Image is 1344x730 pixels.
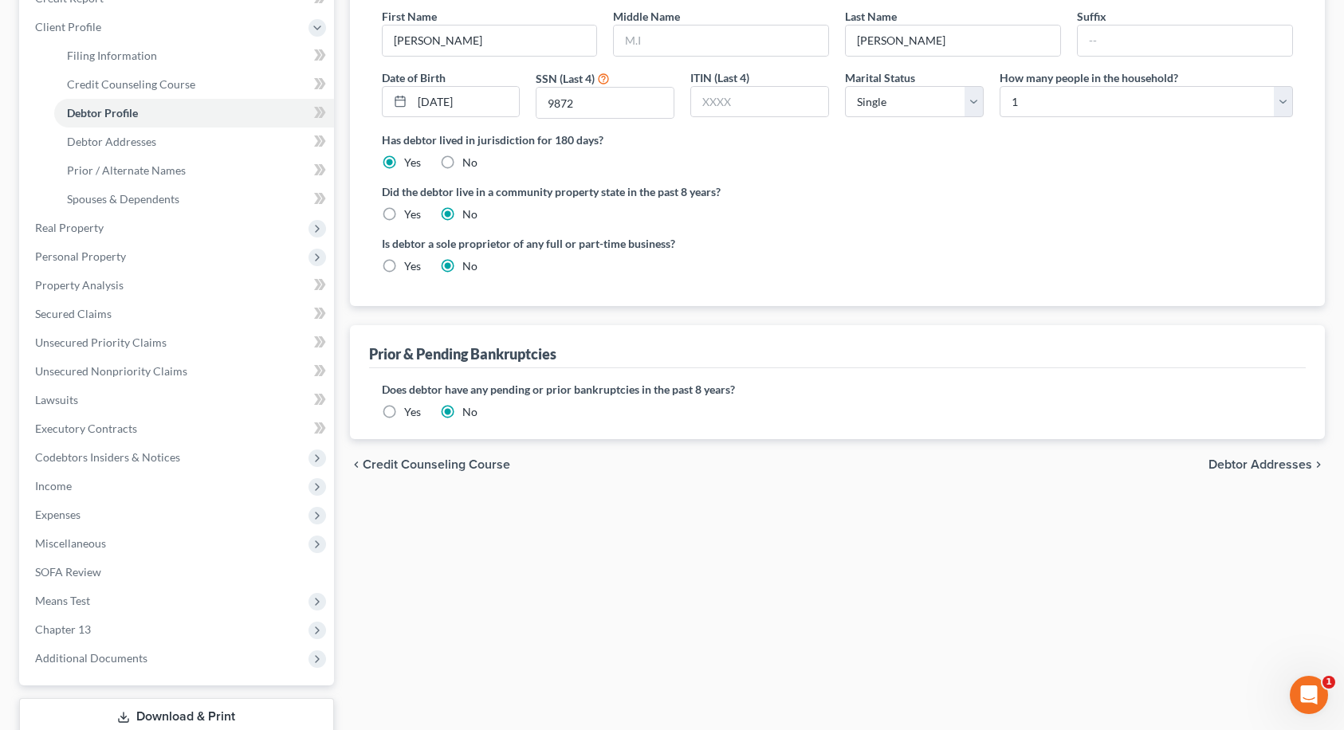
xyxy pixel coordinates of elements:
[54,41,334,70] a: Filing Information
[382,69,446,86] label: Date of Birth
[35,565,101,579] span: SOFA Review
[462,258,477,274] label: No
[404,258,421,274] label: Yes
[404,206,421,222] label: Yes
[67,163,186,177] span: Prior / Alternate Names
[35,450,180,464] span: Codebtors Insiders & Notices
[35,364,187,378] span: Unsecured Nonpriority Claims
[845,8,897,25] label: Last Name
[67,49,157,62] span: Filing Information
[54,99,334,128] a: Debtor Profile
[690,69,749,86] label: ITIN (Last 4)
[22,271,334,300] a: Property Analysis
[67,77,195,91] span: Credit Counseling Course
[54,185,334,214] a: Spouses & Dependents
[404,404,421,420] label: Yes
[67,192,179,206] span: Spouses & Dependents
[35,393,78,406] span: Lawsuits
[54,70,334,99] a: Credit Counseling Course
[1000,69,1178,86] label: How many people in the household?
[35,336,167,349] span: Unsecured Priority Claims
[363,458,510,471] span: Credit Counseling Course
[462,206,477,222] label: No
[35,307,112,320] span: Secured Claims
[383,26,597,56] input: --
[1312,458,1325,471] i: chevron_right
[35,594,90,607] span: Means Test
[462,404,477,420] label: No
[67,106,138,120] span: Debtor Profile
[67,135,156,148] span: Debtor Addresses
[1077,8,1106,25] label: Suffix
[35,651,147,665] span: Additional Documents
[412,87,520,117] input: MM/DD/YYYY
[1322,676,1335,689] span: 1
[1208,458,1312,471] span: Debtor Addresses
[462,155,477,171] label: No
[382,235,830,252] label: Is debtor a sole proprietor of any full or part-time business?
[35,221,104,234] span: Real Property
[22,386,334,414] a: Lawsuits
[1078,26,1292,56] input: --
[382,8,437,25] label: First Name
[613,8,680,25] label: Middle Name
[35,422,137,435] span: Executory Contracts
[350,458,510,471] button: chevron_left Credit Counseling Course
[350,458,363,471] i: chevron_left
[404,155,421,171] label: Yes
[369,344,556,363] div: Prior & Pending Bankruptcies
[35,249,126,263] span: Personal Property
[846,26,1060,56] input: --
[1290,676,1328,714] iframe: Intercom live chat
[35,278,124,292] span: Property Analysis
[22,357,334,386] a: Unsecured Nonpriority Claims
[35,536,106,550] span: Miscellaneous
[536,70,595,87] label: SSN (Last 4)
[22,300,334,328] a: Secured Claims
[22,414,334,443] a: Executory Contracts
[54,128,334,156] a: Debtor Addresses
[35,622,91,636] span: Chapter 13
[845,69,915,86] label: Marital Status
[22,328,334,357] a: Unsecured Priority Claims
[382,381,1294,398] label: Does debtor have any pending or prior bankruptcies in the past 8 years?
[35,479,72,493] span: Income
[614,26,828,56] input: M.I
[691,87,828,117] input: XXXX
[35,508,81,521] span: Expenses
[382,131,1294,148] label: Has debtor lived in jurisdiction for 180 days?
[54,156,334,185] a: Prior / Alternate Names
[35,20,101,33] span: Client Profile
[382,183,1294,200] label: Did the debtor live in a community property state in the past 8 years?
[536,88,674,118] input: XXXX
[22,558,334,587] a: SOFA Review
[1208,458,1325,471] button: Debtor Addresses chevron_right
